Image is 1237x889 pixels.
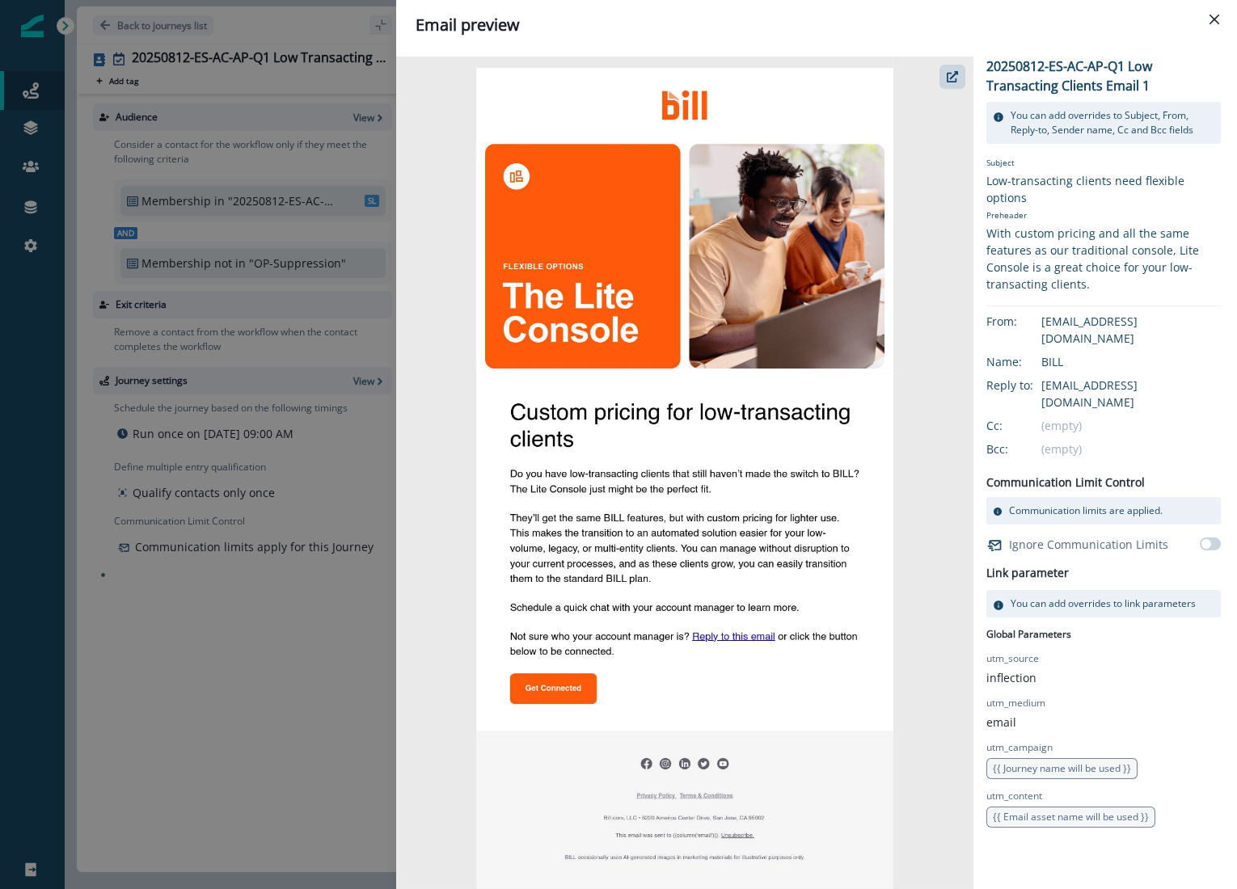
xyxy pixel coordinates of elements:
[1041,377,1221,411] div: [EMAIL_ADDRESS][DOMAIN_NAME]
[1201,6,1227,32] button: Close
[986,172,1221,206] div: Low-transacting clients need flexible options
[986,313,1067,330] div: From:
[1041,313,1221,347] div: [EMAIL_ADDRESS][DOMAIN_NAME]
[986,353,1067,370] div: Name:
[986,206,1221,225] p: Preheader
[986,57,1221,95] p: 20250812-ES-AC-AP-Q1 Low Transacting Clients Email 1
[416,13,1218,37] div: Email preview
[986,651,1039,666] p: utm_source
[986,440,1067,457] div: Bcc:
[986,624,1071,642] p: Global Parameters
[396,57,973,888] img: email asset unavailable
[986,417,1067,434] div: Cc:
[993,810,1149,824] span: {{ Email asset name will be used }}
[986,225,1221,293] div: With custom pricing and all the same features as our traditional console, Lite Console is a great...
[986,789,1042,803] p: utm_content
[986,714,1016,731] p: email
[1041,417,1221,434] div: (empty)
[986,563,1069,584] h2: Link parameter
[986,377,1067,394] div: Reply to:
[986,740,1053,755] p: utm_campaign
[993,761,1131,775] span: {{ Journey name will be used }}
[1011,108,1214,137] p: You can add overrides to Subject, From, Reply-to, Sender name, Cc and Bcc fields
[986,669,1036,686] p: inflection
[986,157,1221,172] p: Subject
[1041,440,1221,457] div: (empty)
[986,696,1045,710] p: utm_medium
[1041,353,1221,370] div: BILL
[1011,596,1196,611] p: You can add overrides to link parameters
